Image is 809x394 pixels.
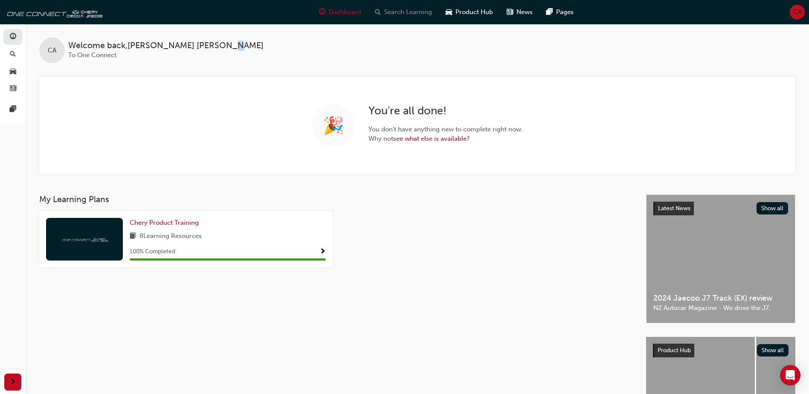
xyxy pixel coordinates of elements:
[653,303,788,313] span: NZ Autocar Magazine - We drive the J7.
[790,5,805,20] button: CA
[368,134,523,144] span: Why not
[653,202,788,215] a: Latest NewsShow all
[329,7,361,17] span: Dashboard
[507,7,513,17] span: news-icon
[653,344,789,357] a: Product HubShow all
[539,3,580,21] a: pages-iconPages
[130,247,175,257] span: 100 % Completed
[516,7,533,17] span: News
[319,248,326,256] span: Show Progress
[646,194,795,323] a: Latest NewsShow all2024 Jaecoo J7 Track (EX) reviewNZ Autocar Magazine - We drive the J7.
[757,344,789,356] button: Show all
[39,194,632,204] h3: My Learning Plans
[653,293,788,303] span: 2024 Jaecoo J7 Track (EX) review
[319,246,326,257] button: Show Progress
[546,7,553,17] span: pages-icon
[10,33,16,41] span: guage-icon
[4,3,102,20] img: oneconnect
[319,7,325,17] span: guage-icon
[439,3,500,21] a: car-iconProduct Hub
[48,46,56,55] span: CA
[793,7,802,17] span: CA
[130,218,202,228] a: Chery Product Training
[10,377,16,388] span: next-icon
[68,41,264,51] span: Welcome back , [PERSON_NAME] [PERSON_NAME]
[323,121,344,130] span: 🎉
[393,135,470,142] a: see what else is available?
[130,219,199,226] span: Chery Product Training
[10,68,16,75] span: car-icon
[130,231,136,242] span: book-icon
[10,85,16,93] span: news-icon
[312,3,368,21] a: guage-iconDashboard
[384,7,432,17] span: Search Learning
[368,3,439,21] a: search-iconSearch Learning
[757,202,789,214] button: Show all
[658,205,690,212] span: Latest News
[368,125,523,134] span: You don ' t have anything new to complete right now.
[375,7,381,17] span: search-icon
[139,231,202,242] span: 8 Learning Resources
[61,235,108,243] img: oneconnect
[368,104,523,118] h2: You ' re all done!
[455,7,493,17] span: Product Hub
[500,3,539,21] a: news-iconNews
[10,106,16,113] span: pages-icon
[68,51,116,59] span: To One Connect
[658,347,691,354] span: Product Hub
[10,51,16,58] span: search-icon
[556,7,574,17] span: Pages
[446,7,452,17] span: car-icon
[780,365,800,385] div: Open Intercom Messenger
